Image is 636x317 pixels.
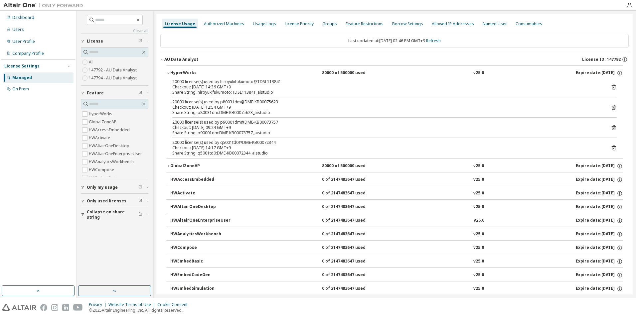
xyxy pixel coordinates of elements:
div: 0 of 2147483647 used [322,177,382,183]
div: Expire date: [DATE] [576,231,623,237]
div: Users [12,27,24,32]
a: Clear all [81,28,148,34]
div: Expire date: [DATE] [576,218,623,224]
div: On Prem [12,86,29,92]
span: Clear filter [138,39,142,44]
div: HWAltairOneEnterpriseUser [170,218,231,224]
div: v25.0 [473,177,484,183]
button: AU Data AnalystLicense ID: 147792 [160,52,629,67]
img: youtube.svg [73,304,83,311]
div: Usage Logs [253,21,276,27]
div: HWEmbedCodeGen [170,272,230,278]
label: HWCompose [89,166,115,174]
div: Checkout: [DATE] 14:17 GMT+9 [172,145,601,151]
div: HWCompose [170,245,230,251]
div: v25.0 [473,245,484,251]
button: HWAnalyticsWorkbench0 of 2147483647 usedv25.0Expire date:[DATE] [170,227,623,242]
div: Share String: q5001td0:DME-KB00072344_aistudio [172,151,601,156]
span: License ID: 147792 [582,57,621,62]
label: HWAnalyticsWorkbench [89,158,135,166]
div: Consumables [516,21,542,27]
div: v25.0 [473,286,484,292]
div: 20000 license(s) used by p80031dm@DME-KB00075623 [172,99,601,105]
div: Borrow Settings [392,21,423,27]
div: 80000 of 500000 used [322,163,382,169]
div: Share String: p80031dm:DME-KB00075623_aistudio [172,110,601,115]
button: HWAltairOneDesktop0 of 2147483647 usedv25.0Expire date:[DATE] [170,200,623,214]
img: altair_logo.svg [2,304,36,311]
span: Only used licenses [87,198,126,204]
span: Clear filter [138,90,142,96]
label: 147794 - AU Data Analyst [89,74,138,82]
img: Altair One [3,2,86,9]
span: Only my usage [87,185,118,190]
div: 20000 license(s) used by hiroyukifukumoto@TDSL113841 [172,79,601,84]
div: Privacy [89,302,108,307]
button: HWAccessEmbedded0 of 2147483647 usedv25.0Expire date:[DATE] [170,172,623,187]
div: Share String: hiroyukifukumoto:TDSL113841_aistudio [172,90,601,95]
label: HWAccessEmbedded [89,126,131,134]
div: Expire date: [DATE] [576,272,623,278]
label: HWAltairOneEnterpriseUser [89,150,143,158]
label: HWActivate [89,134,111,142]
button: Collapse on share string [81,207,148,222]
div: Expire date: [DATE] [576,259,623,264]
div: Expire date: [DATE] [576,245,623,251]
div: Company Profile [12,51,44,56]
div: Checkout: [DATE] 12:54 GMT+9 [172,105,601,110]
div: HWAccessEmbedded [170,177,230,183]
div: 0 of 2147483647 used [322,245,382,251]
div: HWActivate [170,190,230,196]
div: v25.0 [474,218,484,224]
div: Cookie Consent [157,302,192,307]
div: Website Terms of Use [108,302,157,307]
div: 80000 of 500000 used [322,70,382,76]
div: Allowed IP Addresses [432,21,474,27]
button: HWCompose0 of 2147483647 usedv25.0Expire date:[DATE] [170,241,623,255]
div: v25.0 [473,204,484,210]
div: v25.0 [473,259,484,264]
span: Collapse on share string [87,209,138,220]
div: Expire date: [DATE] [576,204,623,210]
label: HyperWorks [89,110,114,118]
span: License [87,39,103,44]
button: Only used licenses [81,194,148,208]
div: HWAnalyticsWorkbench [170,231,230,237]
div: Dashboard [12,15,34,20]
div: v25.0 [473,190,484,196]
div: 0 of 2147483647 used [322,204,382,210]
div: v25.0 [473,272,484,278]
div: User Profile [12,39,35,44]
label: All [89,58,95,66]
div: 20000 license(s) used by q5001td0@DME-KB00072344 [172,140,601,145]
div: HWAltairOneDesktop [170,204,230,210]
div: 0 of 2147483647 used [322,259,382,264]
div: Named User [483,21,507,27]
div: GlobalZoneAP [170,163,230,169]
button: HyperWorks80000 of 500000 usedv25.0Expire date:[DATE] [166,66,623,80]
div: License Priority [285,21,314,27]
label: 147792 - AU Data Analyst [89,66,138,74]
div: HWEmbedSimulation [170,286,230,292]
div: 0 of 2147483647 used [322,218,382,224]
div: Last updated at: [DATE] 02:46 PM GMT+9 [160,34,629,48]
p: © 2025 Altair Engineering, Inc. All Rights Reserved. [89,307,192,313]
img: linkedin.svg [62,304,69,311]
div: License Usage [165,21,195,27]
button: HWEmbedCodeGen0 of 2147483647 usedv25.0Expire date:[DATE] [170,268,623,282]
div: Feature Restrictions [346,21,384,27]
div: HWEmbedBasic [170,259,230,264]
div: Expire date: [DATE] [576,286,623,292]
div: Checkout: [DATE] 09:24 GMT+9 [172,125,601,130]
div: Expire date: [DATE] [576,190,623,196]
div: 0 of 2147483647 used [322,272,382,278]
div: 0 of 2147483647 used [322,286,382,292]
div: Authorized Machines [204,21,244,27]
div: Expire date: [DATE] [576,163,623,169]
label: GlobalZoneAP [89,118,118,126]
div: Expire date: [DATE] [576,70,623,76]
label: HWAltairOneDesktop [89,142,131,150]
span: Clear filter [138,185,142,190]
button: Feature [81,86,148,100]
div: License Settings [4,63,40,69]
